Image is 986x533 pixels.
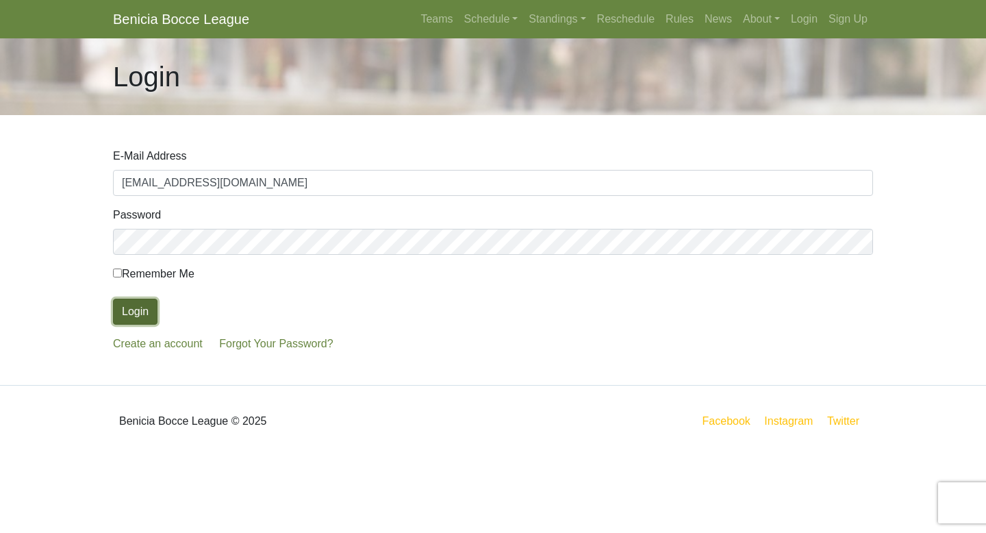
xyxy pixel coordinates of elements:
[459,5,524,33] a: Schedule
[113,207,161,223] label: Password
[592,5,661,33] a: Reschedule
[737,5,785,33] a: About
[699,5,737,33] a: News
[113,266,194,282] label: Remember Me
[660,5,699,33] a: Rules
[523,5,591,33] a: Standings
[700,412,753,430] a: Facebook
[761,412,816,430] a: Instagram
[103,397,493,446] div: Benicia Bocce League © 2025
[113,148,187,164] label: E-Mail Address
[113,299,157,325] button: Login
[113,5,249,33] a: Benicia Bocce League
[113,338,203,349] a: Create an account
[785,5,823,33] a: Login
[415,5,458,33] a: Teams
[219,338,333,349] a: Forgot Your Password?
[113,60,180,93] h1: Login
[823,5,873,33] a: Sign Up
[113,269,122,277] input: Remember Me
[824,412,870,430] a: Twitter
